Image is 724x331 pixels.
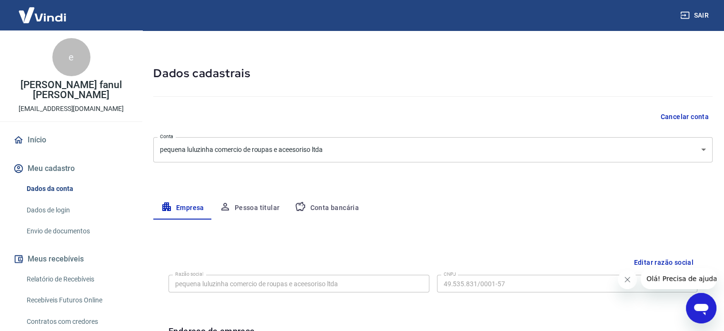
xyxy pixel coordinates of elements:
[212,197,288,220] button: Pessoa titular
[23,270,131,289] a: Relatório de Recebíveis
[23,221,131,241] a: Envio de documentos
[287,197,367,220] button: Conta bancária
[618,270,637,289] iframe: Fechar mensagem
[160,133,173,140] label: Conta
[153,137,713,162] div: pequena luluzinha comercio de roupas e aceesoriso ltda
[19,104,124,114] p: [EMAIL_ADDRESS][DOMAIN_NAME]
[11,249,131,270] button: Meus recebíveis
[23,179,131,199] a: Dados da conta
[630,254,697,271] button: Editar razão social
[444,271,456,278] label: CNPJ
[153,197,212,220] button: Empresa
[52,38,90,76] div: e
[686,293,716,323] iframe: Botão para abrir a janela de mensagens
[11,0,73,30] img: Vindi
[11,130,131,150] a: Início
[641,268,716,289] iframe: Mensagem da empresa
[175,271,203,278] label: Razão social
[656,108,713,126] button: Cancelar conta
[6,7,80,14] span: Olá! Precisa de ajuda?
[678,7,713,24] button: Sair
[153,66,713,81] h5: Dados cadastrais
[23,201,131,220] a: Dados de login
[11,158,131,179] button: Meu cadastro
[8,80,135,100] p: [PERSON_NAME] fanul [PERSON_NAME]
[23,291,131,310] a: Recebíveis Futuros Online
